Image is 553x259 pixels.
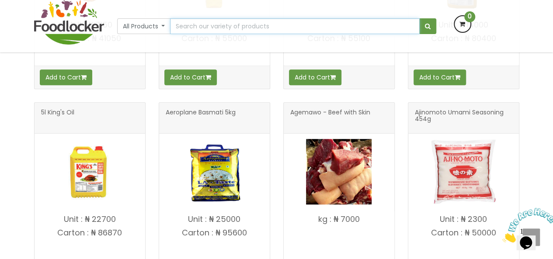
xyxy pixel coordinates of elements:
[289,69,341,85] button: Add to Cart
[81,74,87,80] i: Add to cart
[159,228,270,237] p: Carton : ₦ 95600
[455,74,460,80] i: Add to cart
[57,139,122,204] img: 5l King's Oil
[170,18,419,34] input: Search our variety of products
[159,215,270,224] p: Unit : ₦ 25000
[431,139,496,204] img: Ajinomoto Umami Seasoning 454g
[40,69,92,85] button: Add to Cart
[41,109,74,127] span: 5l King's Oil
[306,139,372,204] img: Agemawo - Beef with Skin
[117,18,171,34] button: All Products
[284,215,394,224] p: kg : ₦ 7000
[3,3,58,38] img: Chat attention grabber
[408,215,519,224] p: Unit : ₦ 2300
[414,69,466,85] button: Add to Cart
[290,109,370,127] span: Agemawo - Beef with Skin
[330,74,336,80] i: Add to cart
[166,109,236,127] span: Aeroplane Basmati 5kg
[164,69,217,85] button: Add to Cart
[3,3,7,11] span: 1
[464,11,475,22] span: 0
[499,204,553,246] iframe: chat widget
[35,215,145,224] p: Unit : ₦ 22700
[415,109,512,127] span: Ajinomoto Umami Seasoning 454g
[408,228,519,237] p: Carton : ₦ 50000
[35,228,145,237] p: Carton : ₦ 86870
[181,139,247,204] img: Aeroplane Basmati 5kg
[205,74,211,80] i: Add to cart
